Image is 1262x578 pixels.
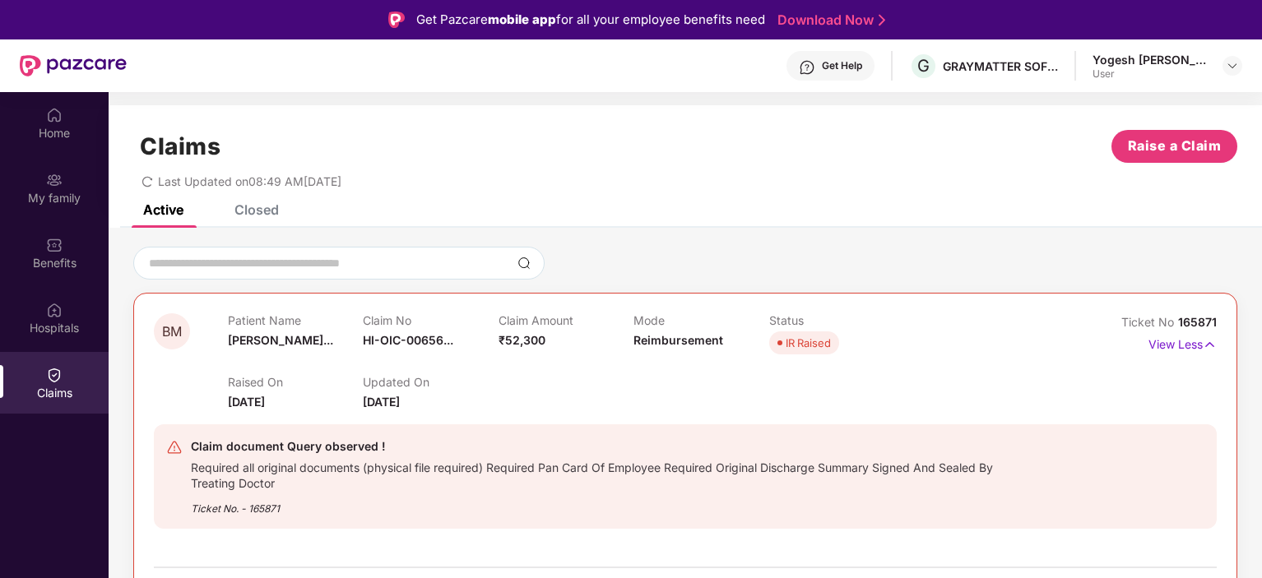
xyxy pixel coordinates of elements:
img: svg+xml;base64,PHN2ZyB4bWxucz0iaHR0cDovL3d3dy53My5vcmcvMjAwMC9zdmciIHdpZHRoPSIxNyIgaGVpZ2h0PSIxNy... [1203,335,1217,354]
h1: Claims [140,132,220,160]
span: [PERSON_NAME]... [228,333,333,347]
button: Raise a Claim [1111,130,1237,163]
a: Download Now [777,12,880,29]
span: [DATE] [363,395,400,409]
img: svg+xml;base64,PHN2ZyBpZD0iSG9tZSIgeG1sbnM9Imh0dHA6Ly93d3cudzMub3JnLzIwMDAvc3ZnIiB3aWR0aD0iMjAiIG... [46,107,63,123]
span: BM [162,325,182,339]
p: View Less [1148,331,1217,354]
p: Claim No [363,313,498,327]
img: svg+xml;base64,PHN2ZyBpZD0iRHJvcGRvd24tMzJ4MzIiIHhtbG5zPSJodHRwOi8vd3d3LnczLm9yZy8yMDAwL3N2ZyIgd2... [1226,59,1239,72]
span: Reimbursement [633,333,723,347]
img: svg+xml;base64,PHN2ZyBpZD0iSG9zcGl0YWxzIiB4bWxucz0iaHR0cDovL3d3dy53My5vcmcvMjAwMC9zdmciIHdpZHRoPS... [46,302,63,318]
span: redo [142,174,153,188]
p: Claim Amount [499,313,633,327]
div: Yogesh [PERSON_NAME] [1093,52,1208,67]
p: Mode [633,313,768,327]
div: Claim document Query observed ! [191,437,1032,456]
p: Raised On [228,375,363,389]
div: Required all original documents (physical file required) Required Pan Card Of Employee Required O... [191,456,1032,491]
div: IR Raised [786,335,831,351]
span: G [917,56,930,76]
img: svg+xml;base64,PHN2ZyBpZD0iQmVuZWZpdHMiIHhtbG5zPSJodHRwOi8vd3d3LnczLm9yZy8yMDAwL3N2ZyIgd2lkdGg9Ij... [46,237,63,253]
span: [DATE] [228,395,265,409]
div: Ticket No. - 165871 [191,491,1032,516]
img: Logo [388,12,405,28]
span: Ticket No [1121,315,1178,329]
span: ₹52,300 [499,333,545,347]
strong: mobile app [488,12,556,27]
span: 165871 [1178,315,1217,329]
img: svg+xml;base64,PHN2ZyB4bWxucz0iaHR0cDovL3d3dy53My5vcmcvMjAwMC9zdmciIHdpZHRoPSIyNCIgaGVpZ2h0PSIyNC... [166,439,183,455]
div: Active [143,201,183,218]
span: Raise a Claim [1128,136,1222,156]
img: svg+xml;base64,PHN2ZyBpZD0iSGVscC0zMngzMiIgeG1sbnM9Imh0dHA6Ly93d3cudzMub3JnLzIwMDAvc3ZnIiB3aWR0aD... [799,59,815,76]
div: Get Help [822,59,862,72]
p: Updated On [363,375,498,389]
img: svg+xml;base64,PHN2ZyB3aWR0aD0iMjAiIGhlaWdodD0iMjAiIHZpZXdCb3g9IjAgMCAyMCAyMCIgZmlsbD0ibm9uZSIgeG... [46,172,63,188]
span: Last Updated on 08:49 AM[DATE] [158,174,341,188]
p: Status [769,313,904,327]
div: GRAYMATTER SOFTWARE SERVICES PRIVATE LIMITED [943,58,1058,74]
span: HI-OIC-00656... [363,333,453,347]
img: Stroke [879,12,885,29]
p: Patient Name [228,313,363,327]
img: svg+xml;base64,PHN2ZyBpZD0iQ2xhaW0iIHhtbG5zPSJodHRwOi8vd3d3LnczLm9yZy8yMDAwL3N2ZyIgd2lkdGg9IjIwIi... [46,367,63,383]
img: New Pazcare Logo [20,55,127,76]
div: Closed [234,201,279,218]
div: Get Pazcare for all your employee benefits need [416,10,765,30]
img: svg+xml;base64,PHN2ZyBpZD0iU2VhcmNoLTMyeDMyIiB4bWxucz0iaHR0cDovL3d3dy53My5vcmcvMjAwMC9zdmciIHdpZH... [517,257,531,270]
div: User [1093,67,1208,81]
